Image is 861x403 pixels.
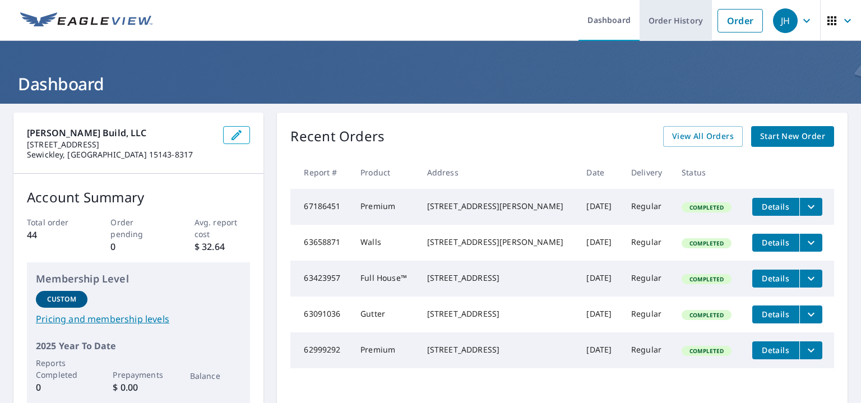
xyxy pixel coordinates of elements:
[752,198,799,216] button: detailsBtn-67186451
[577,225,622,261] td: [DATE]
[799,270,822,288] button: filesDropdownBtn-63423957
[27,228,83,242] p: 44
[190,370,242,382] p: Balance
[683,239,730,247] span: Completed
[683,311,730,319] span: Completed
[418,156,578,189] th: Address
[759,345,793,355] span: Details
[759,201,793,212] span: Details
[622,189,673,225] td: Regular
[759,237,793,248] span: Details
[427,344,569,355] div: [STREET_ADDRESS]
[351,225,418,261] td: Walls
[759,309,793,319] span: Details
[577,189,622,225] td: [DATE]
[717,9,763,33] a: Order
[427,237,569,248] div: [STREET_ADDRESS][PERSON_NAME]
[760,129,825,143] span: Start New Order
[622,332,673,368] td: Regular
[752,341,799,359] button: detailsBtn-62999292
[683,347,730,355] span: Completed
[20,12,152,29] img: EV Logo
[672,129,734,143] span: View All Orders
[663,126,743,147] a: View All Orders
[27,216,83,228] p: Total order
[622,225,673,261] td: Regular
[622,156,673,189] th: Delivery
[290,261,351,297] td: 63423957
[673,156,743,189] th: Status
[577,156,622,189] th: Date
[577,297,622,332] td: [DATE]
[27,126,214,140] p: [PERSON_NAME] Build, LLC
[799,341,822,359] button: filesDropdownBtn-62999292
[113,369,164,381] p: Prepayments
[799,198,822,216] button: filesDropdownBtn-67186451
[351,261,418,297] td: Full House™
[47,294,76,304] p: Custom
[110,216,166,240] p: Order pending
[577,261,622,297] td: [DATE]
[351,189,418,225] td: Premium
[290,156,351,189] th: Report #
[36,357,87,381] p: Reports Completed
[110,240,166,253] p: 0
[752,234,799,252] button: detailsBtn-63658871
[773,8,798,33] div: JH
[290,297,351,332] td: 63091036
[290,332,351,368] td: 62999292
[290,126,385,147] p: Recent Orders
[751,126,834,147] a: Start New Order
[13,72,848,95] h1: Dashboard
[427,272,569,284] div: [STREET_ADDRESS]
[113,381,164,394] p: $ 0.00
[36,271,241,286] p: Membership Level
[622,261,673,297] td: Regular
[27,140,214,150] p: [STREET_ADDRESS]
[290,225,351,261] td: 63658871
[290,189,351,225] td: 67186451
[427,201,569,212] div: [STREET_ADDRESS][PERSON_NAME]
[799,234,822,252] button: filesDropdownBtn-63658871
[27,187,250,207] p: Account Summary
[351,332,418,368] td: Premium
[577,332,622,368] td: [DATE]
[351,156,418,189] th: Product
[759,273,793,284] span: Details
[752,270,799,288] button: detailsBtn-63423957
[683,275,730,283] span: Completed
[752,305,799,323] button: detailsBtn-63091036
[36,339,241,353] p: 2025 Year To Date
[427,308,569,319] div: [STREET_ADDRESS]
[36,381,87,394] p: 0
[622,297,673,332] td: Regular
[195,216,251,240] p: Avg. report cost
[683,203,730,211] span: Completed
[351,297,418,332] td: Gutter
[195,240,251,253] p: $ 32.64
[799,305,822,323] button: filesDropdownBtn-63091036
[27,150,214,160] p: Sewickley, [GEOGRAPHIC_DATA] 15143-8317
[36,312,241,326] a: Pricing and membership levels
